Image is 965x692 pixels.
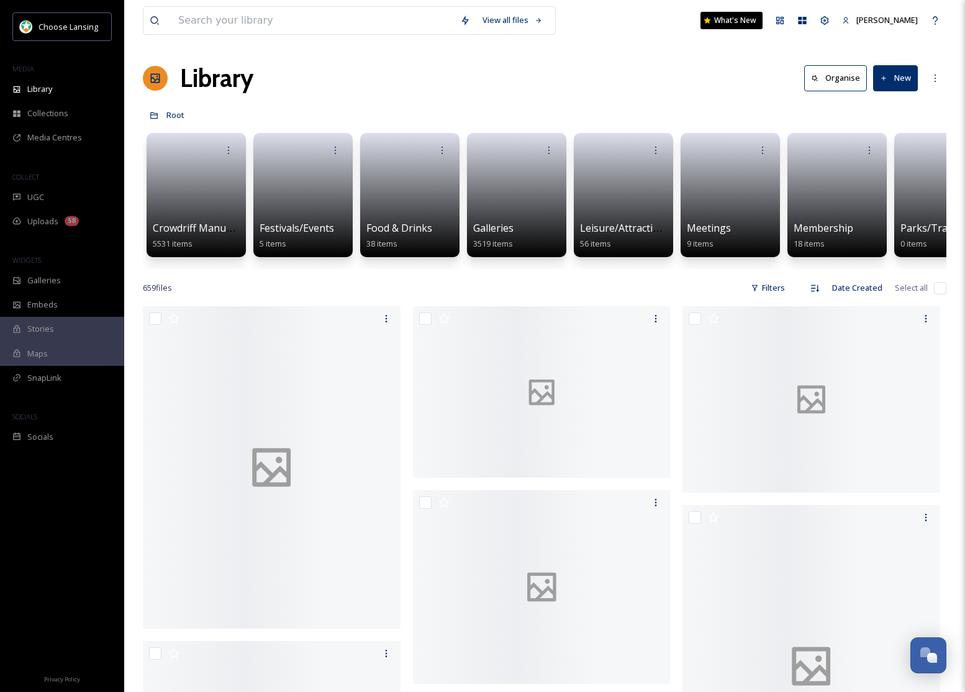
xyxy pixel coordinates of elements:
[745,276,791,300] div: Filters
[27,372,61,384] span: SnapLink
[895,282,928,294] span: Select all
[65,216,79,226] div: 58
[873,65,918,91] button: New
[794,238,825,249] span: 18 items
[910,637,946,673] button: Open Chat
[687,238,714,249] span: 9 items
[27,83,52,95] span: Library
[580,221,670,235] span: Leisure/Attractions
[794,221,853,235] span: Membership
[836,8,924,32] a: [PERSON_NAME]
[12,172,39,181] span: COLLECT
[473,221,514,235] span: Galleries
[856,14,918,25] span: [PERSON_NAME]
[366,238,397,249] span: 38 items
[476,8,549,32] a: View all files
[27,216,58,227] span: Uploads
[153,222,282,249] a: Crowdriff Manual Approved5531 items
[27,431,53,443] span: Socials
[180,60,253,97] a: Library
[27,323,54,335] span: Stories
[166,109,184,121] span: Root
[366,222,432,249] a: Food & Drinks38 items
[366,221,432,235] span: Food & Drinks
[580,222,670,249] a: Leisure/Attractions56 items
[12,412,37,421] span: SOCIALS
[260,222,334,249] a: Festivals/Events5 items
[27,348,48,360] span: Maps
[153,238,193,249] span: 5531 items
[27,132,82,143] span: Media Centres
[260,221,334,235] span: Festivals/Events
[27,275,61,286] span: Galleries
[27,107,68,119] span: Collections
[39,21,98,32] span: Choose Lansing
[12,64,34,73] span: MEDIA
[804,65,867,91] button: Organise
[172,7,454,34] input: Search your library
[260,238,286,249] span: 5 items
[794,222,853,249] a: Membership18 items
[900,221,958,235] span: Parks/Trails
[804,65,873,91] a: Organise
[900,238,927,249] span: 0 items
[12,255,41,265] span: WIDGETS
[687,221,731,235] span: Meetings
[826,276,889,300] div: Date Created
[153,221,282,235] span: Crowdriff Manual Approved
[700,12,763,29] a: What's New
[44,675,80,683] span: Privacy Policy
[20,20,32,33] img: logo.jpeg
[44,671,80,686] a: Privacy Policy
[143,282,172,294] span: 659 file s
[580,238,611,249] span: 56 items
[473,222,514,249] a: Galleries3519 items
[900,222,958,249] a: Parks/Trails0 items
[473,238,513,249] span: 3519 items
[166,107,184,122] a: Root
[27,299,58,311] span: Embeds
[27,191,44,203] span: UGC
[687,222,731,249] a: Meetings9 items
